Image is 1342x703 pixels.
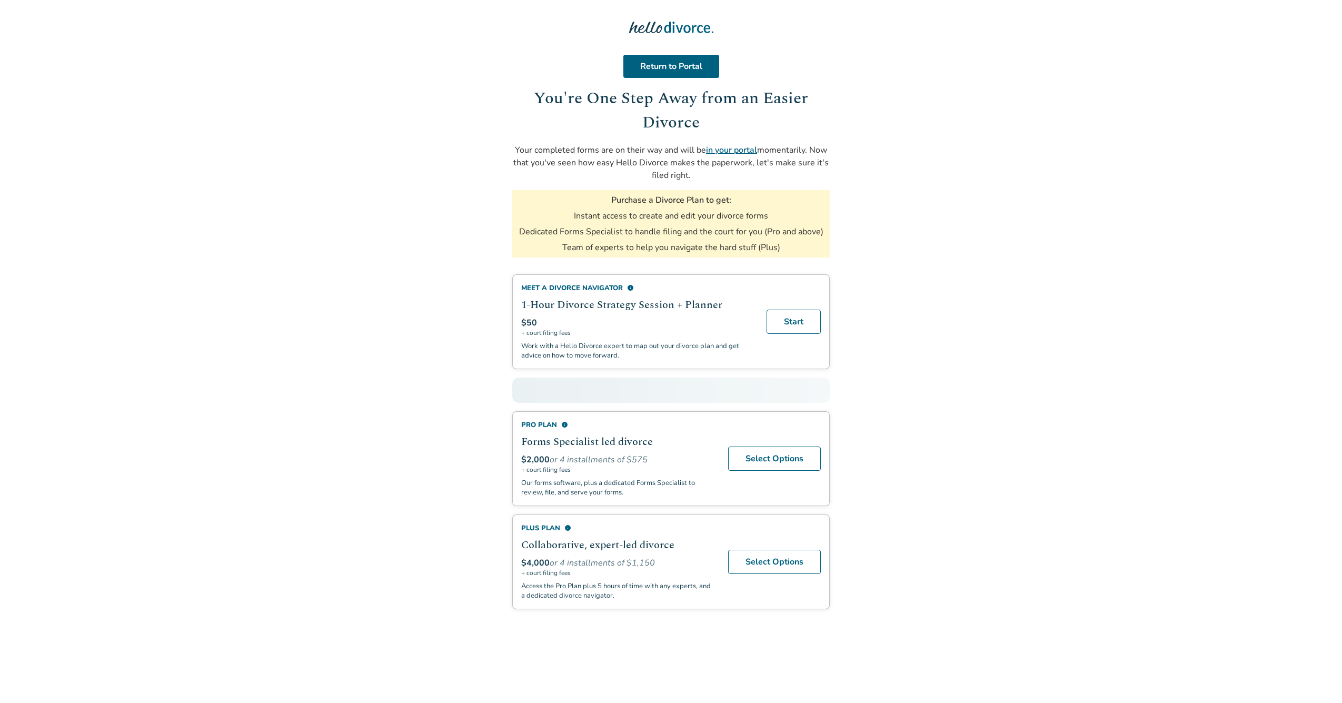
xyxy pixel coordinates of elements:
[521,329,754,337] span: + court filing fees
[512,86,830,135] h1: You're One Step Away from an Easier Divorce
[706,144,757,156] a: in your portal
[521,434,715,450] h2: Forms Specialist led divorce
[521,478,715,497] p: Our forms software, plus a dedicated Forms Specialist to review, file, and serve your forms.
[521,317,537,329] span: $50
[521,569,715,577] span: + court filing fees
[521,523,715,533] div: Plus Plan
[521,557,715,569] div: or 4 installments of $1,150
[767,310,821,334] a: Start
[521,420,715,430] div: Pro Plan
[521,466,715,474] span: + court filing fees
[623,55,719,78] a: Return to Portal
[627,284,634,291] span: info
[562,242,780,253] li: Team of experts to help you navigate the hard stuff (Plus)
[611,194,731,206] h3: Purchase a Divorce Plan to get:
[521,454,715,466] div: or 4 installments of $575
[574,210,768,222] li: Instant access to create and edit your divorce forms
[521,537,715,553] h2: Collaborative, expert-led divorce
[512,144,830,182] p: Your completed forms are on their way and will be momentarily. Now that you've seen how easy Hell...
[521,283,754,293] div: Meet a divorce navigator
[521,341,754,360] p: Work with a Hello Divorce expert to map out your divorce plan and get advice on how to move forward.
[519,226,823,237] li: Dedicated Forms Specialist to handle filing and the court for you (Pro and above)
[521,581,715,600] p: Access the Pro Plan plus 5 hours of time with any experts, and a dedicated divorce navigator.
[521,557,550,569] span: $4,000
[561,421,568,428] span: info
[521,454,550,466] span: $2,000
[521,297,754,313] h2: 1-Hour Divorce Strategy Session + Planner
[728,447,821,471] a: Select Options
[629,17,713,38] img: Hello Divorce Logo
[564,524,571,531] span: info
[728,550,821,574] a: Select Options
